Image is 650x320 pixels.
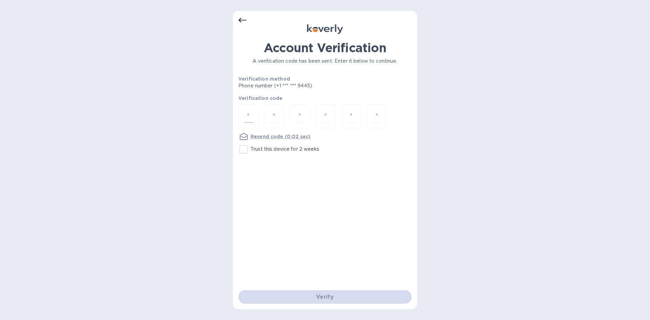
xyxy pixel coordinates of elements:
[238,41,412,55] h1: Account Verification
[238,95,412,102] p: Verification code
[238,76,290,82] b: Verification method
[251,146,319,153] p: Trust this device for 2 weeks
[238,82,364,89] p: Phone number (+1 *** *** 9445)
[238,58,412,65] p: A verification code has been sent. Enter it below to continue.
[251,134,310,139] u: Resend code (0:02 sec)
